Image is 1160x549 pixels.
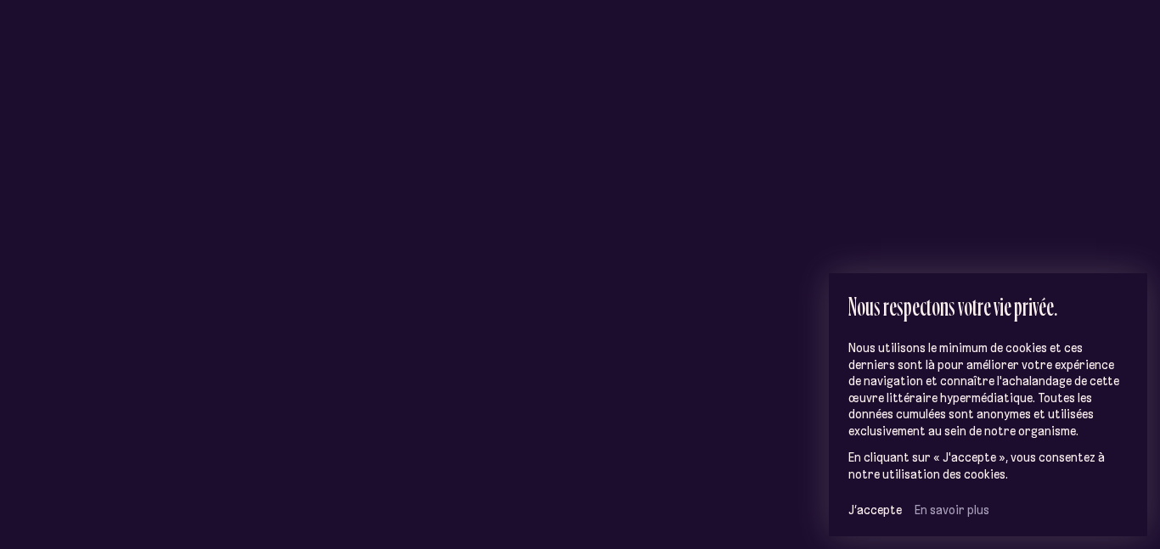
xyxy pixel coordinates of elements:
[848,292,1129,320] h2: Nous respectons votre vie privée.
[848,340,1129,440] p: Nous utilisons le minimum de cookies et ces derniers sont là pour améliorer votre expérience de n...
[915,502,989,518] a: En savoir plus
[848,450,1129,483] p: En cliquant sur « J'accepte », vous consentez à notre utilisation des cookies.
[848,502,902,518] button: J’accepte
